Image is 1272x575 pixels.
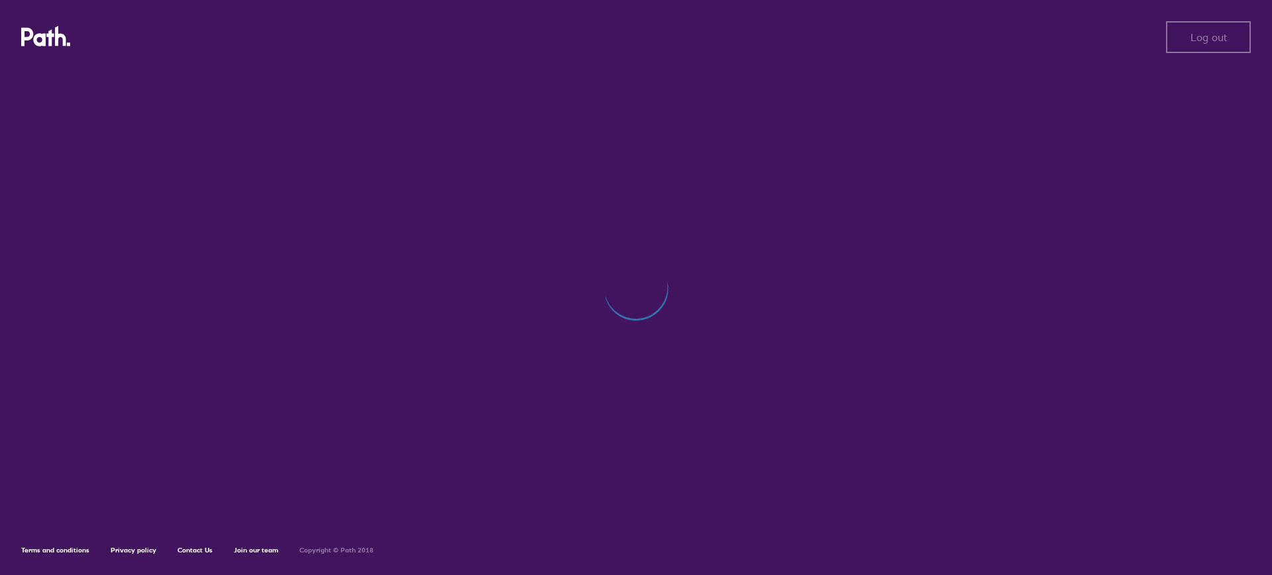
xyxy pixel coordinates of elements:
[21,546,89,554] a: Terms and conditions
[234,546,278,554] a: Join our team
[1191,31,1227,43] span: Log out
[111,546,156,554] a: Privacy policy
[299,546,374,554] h6: Copyright © Path 2018
[1166,21,1251,53] button: Log out
[178,546,213,554] a: Contact Us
